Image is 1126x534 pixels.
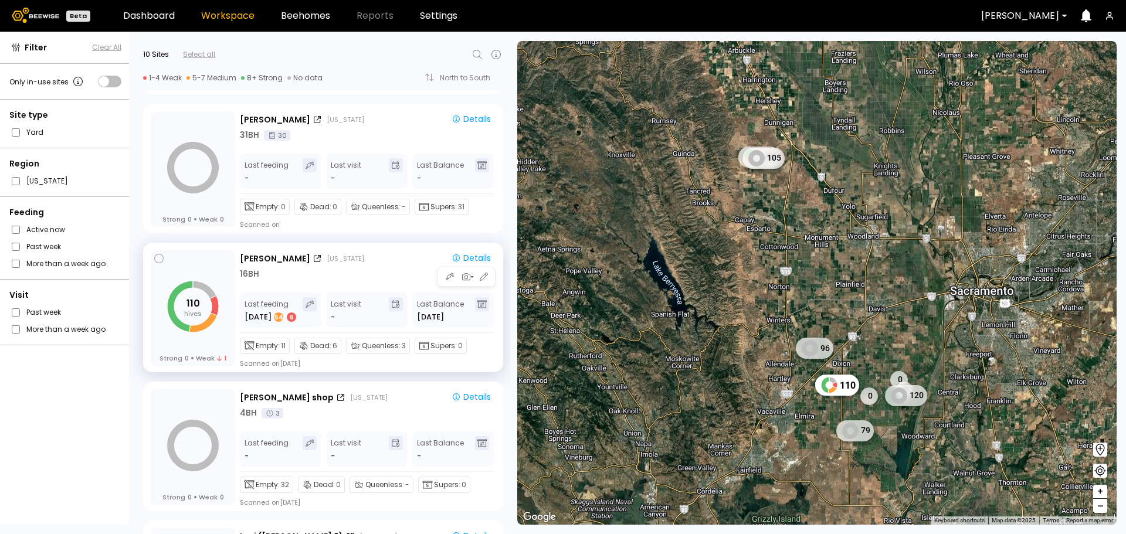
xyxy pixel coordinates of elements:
div: Select all [183,49,215,60]
button: – [1093,499,1107,513]
span: 0 [281,202,286,212]
div: Dead: [294,199,341,215]
label: More than a week ago [26,257,106,270]
div: Dead: [294,338,341,354]
div: Beta [66,11,90,22]
span: 1 [217,354,226,362]
div: 5-7 Medium [186,73,236,83]
div: Scanned on [240,220,280,229]
div: Visit [9,289,121,301]
span: 32 [281,479,289,490]
div: Supers: [415,199,469,215]
span: [DATE] [417,311,444,323]
div: Only in-use sites [9,74,85,89]
span: - [417,172,421,184]
div: Empty: [240,338,290,354]
div: 31 BH [240,129,259,141]
div: Supers: [415,338,467,354]
span: - [405,479,409,490]
div: No data [287,73,323,83]
a: Terms (opens in new tab) [1043,517,1059,523]
div: Last feeding [245,297,297,323]
label: Yard [26,126,43,138]
div: Scanned on [DATE] [240,498,300,507]
div: Last visit [331,297,361,323]
div: 0 [890,370,908,388]
div: Last Balance [417,436,464,462]
img: Beewise logo [12,8,59,23]
span: - [402,202,406,212]
button: Details [447,251,496,266]
div: 1-4 Weak [143,73,182,83]
div: [DATE] [245,311,297,323]
div: [PERSON_NAME] [240,114,310,126]
div: Details [452,114,491,124]
div: 0 [896,381,913,399]
a: Beehomes [281,11,330,21]
label: More than a week ago [26,323,106,335]
div: Empty: [240,477,293,493]
a: Report a map error [1066,517,1113,523]
div: - [245,450,250,462]
span: 0 [188,493,192,501]
button: Keyboard shortcuts [934,516,985,525]
span: Reports [357,11,394,21]
a: Workspace [201,11,255,21]
div: 8+ Strong [241,73,283,83]
div: Supers: [418,477,470,493]
div: - [331,450,335,462]
span: Map data ©2025 [992,517,1036,523]
div: Dead: [298,477,345,493]
div: Last Balance [417,158,464,184]
span: 0 [188,215,192,223]
div: Last visit [331,158,361,184]
div: 79 [836,420,874,441]
span: 0 [333,202,337,212]
span: 0 [220,215,224,223]
div: Scanned on [DATE] [240,359,300,368]
div: Queenless: [346,199,410,215]
div: 110 [815,375,859,396]
div: Queenless: [350,477,413,493]
label: Past week [26,240,61,253]
label: Active now [26,223,65,236]
div: Region [9,158,121,170]
span: - [417,450,421,462]
div: [US_STATE] [327,254,364,263]
span: 0 [185,354,189,362]
div: Last feeding [245,436,289,462]
div: Strong Weak [162,215,224,223]
div: 120 [885,385,927,406]
div: 96 [796,338,833,359]
div: Last visit [331,436,361,462]
button: Details [447,113,496,127]
span: 0 [462,479,466,490]
button: Clear All [92,42,121,53]
div: North to South [440,74,498,81]
div: Details [452,253,491,263]
div: Site type [9,109,121,121]
div: 107 [738,146,781,167]
span: 3 [402,341,406,351]
div: 3 [262,408,283,419]
div: 30 [264,130,290,141]
div: 6 [287,312,296,322]
div: [US_STATE] [350,393,388,402]
span: 0 [220,493,224,501]
div: - [331,311,335,323]
div: 16 BH [240,268,259,280]
div: [US_STATE] [327,115,364,124]
div: Details [452,392,491,402]
button: Details [447,390,496,404]
label: Past week [26,306,61,318]
a: Open this area in Google Maps (opens a new window) [520,509,559,525]
tspan: hives [184,309,202,318]
div: 4 BH [240,407,257,419]
a: Dashboard [123,11,175,21]
div: 0 [860,387,878,404]
span: 0 [458,341,463,351]
span: + [1097,484,1104,499]
div: 54 [274,312,283,322]
div: Strong Weak [160,354,226,362]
